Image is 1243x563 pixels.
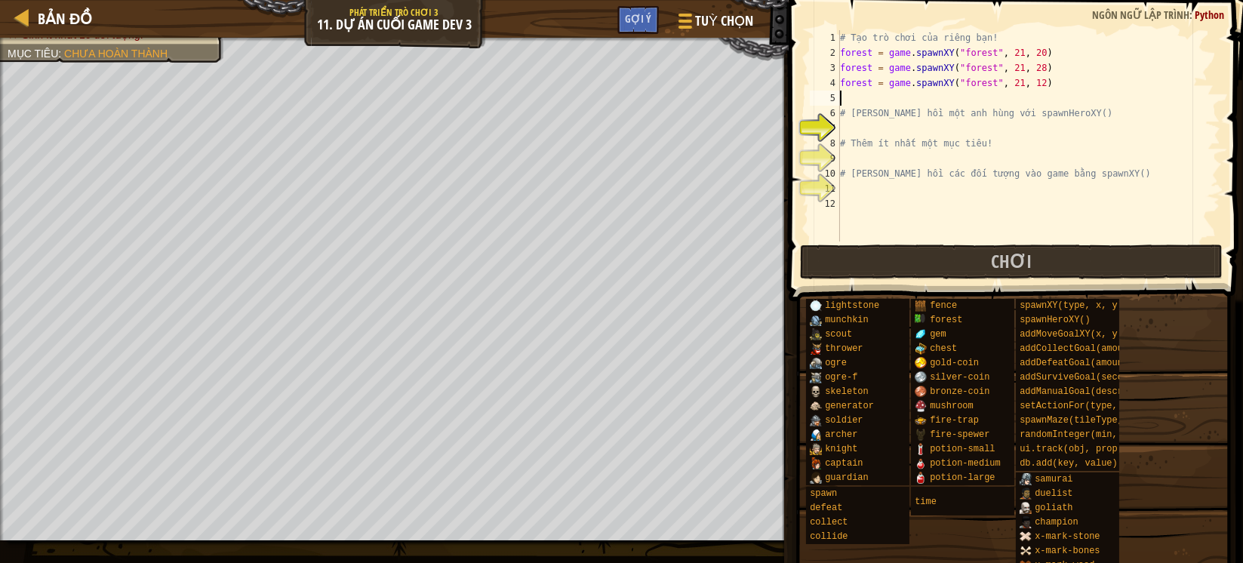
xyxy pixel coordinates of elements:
[915,472,927,484] img: portrait.png
[930,472,995,483] span: potion-large
[1035,517,1078,528] span: champion
[810,472,822,484] img: portrait.png
[930,401,974,411] span: mushroom
[1020,429,1145,440] span: randomInteger(min, max)
[30,8,92,29] a: Bản đồ
[991,249,1032,273] span: Chơi
[1020,545,1032,557] img: portrait.png
[915,457,927,469] img: portrait.png
[58,48,64,60] span: :
[915,443,927,455] img: portrait.png
[1020,386,1161,397] span: addManualGoal(description)
[810,75,840,91] div: 4
[810,181,840,196] div: 11
[1020,488,1032,500] img: portrait.png
[810,314,822,326] img: portrait.png
[810,503,842,513] span: defeat
[810,60,840,75] div: 3
[1189,8,1195,22] span: :
[1020,531,1032,543] img: portrait.png
[810,457,822,469] img: portrait.png
[810,30,840,45] div: 1
[810,429,822,441] img: portrait.png
[810,371,822,383] img: portrait.png
[915,328,927,340] img: portrait.png
[1035,531,1100,542] span: x-mark-stone
[825,429,857,440] span: archer
[915,386,927,398] img: portrait.png
[1035,474,1072,485] span: samurai
[1020,315,1091,325] span: spawnHeroXY()
[810,414,822,426] img: portrait.png
[915,357,927,369] img: portrait.png
[915,300,927,312] img: portrait.png
[1035,503,1072,513] span: goliath
[825,358,847,368] span: ogre
[810,386,822,398] img: portrait.png
[1020,372,1145,383] span: addSurviveGoal(seconds)
[930,444,995,454] span: potion-small
[666,6,762,42] button: Tuỳ chọn
[1020,444,1123,454] span: ui.track(obj, prop)
[915,429,927,441] img: portrait.png
[1020,415,1155,426] span: spawnMaze(tileType, seed)
[810,343,822,355] img: portrait.png
[825,415,863,426] span: soldier
[1020,300,1123,311] span: spawnXY(type, x, y)
[810,357,822,369] img: portrait.png
[825,329,852,340] span: scout
[1020,358,1134,368] span: addDefeatGoal(amount)
[825,300,879,311] span: lightstone
[64,48,168,60] span: Chưa hoàn thành
[915,400,927,412] img: portrait.png
[825,315,869,325] span: munchkin
[915,497,937,507] span: time
[38,8,92,29] span: Bản đồ
[1020,329,1123,340] span: addMoveGoalXY(x, y)
[810,300,822,312] img: portrait.png
[810,328,822,340] img: portrait.png
[1035,488,1072,499] span: duelist
[810,196,840,211] div: 12
[930,429,989,440] span: fire-spewer
[930,343,957,354] span: chest
[1020,516,1032,528] img: portrait.png
[930,415,979,426] span: fire-trap
[1020,401,1205,411] span: setActionFor(type, event, handler)
[8,48,58,60] span: Mục tiêu
[810,166,840,181] div: 10
[810,121,840,136] div: 7
[930,300,957,311] span: fence
[800,245,1223,279] button: Chơi
[825,472,869,483] span: guardian
[915,414,927,426] img: portrait.png
[810,517,848,528] span: collect
[1195,8,1224,22] span: Python
[810,443,822,455] img: portrait.png
[825,386,869,397] span: skeleton
[1020,502,1032,514] img: portrait.png
[1020,458,1118,469] span: db.add(key, value)
[915,314,927,326] img: portrait.png
[810,151,840,166] div: 9
[915,343,927,355] img: portrait.png
[810,45,840,60] div: 2
[825,401,874,411] span: generator
[930,372,989,383] span: silver-coin
[825,458,863,469] span: captain
[1020,473,1032,485] img: portrait.png
[825,372,857,383] span: ogre-f
[930,329,946,340] span: gem
[1092,8,1189,22] span: Ngôn ngữ lập trình
[915,371,927,383] img: portrait.png
[1020,343,1139,354] span: addCollectGoal(amount)
[810,531,848,542] span: collide
[930,358,979,368] span: gold-coin
[810,400,822,412] img: portrait.png
[930,386,989,397] span: bronze-coin
[825,444,857,454] span: knight
[810,136,840,151] div: 8
[1035,546,1100,556] span: x-mark-bones
[695,11,753,31] span: Tuỳ chọn
[930,315,962,325] span: forest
